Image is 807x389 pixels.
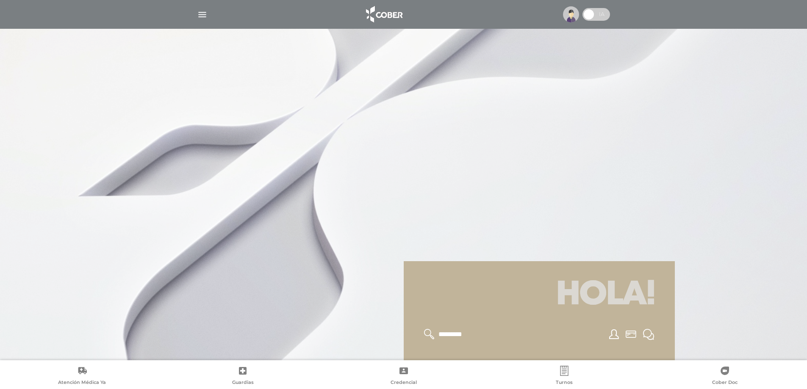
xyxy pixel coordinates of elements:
[391,379,417,387] span: Credencial
[162,366,323,387] a: Guardias
[556,379,573,387] span: Turnos
[323,366,484,387] a: Credencial
[484,366,644,387] a: Turnos
[563,6,579,22] img: profile-placeholder.svg
[197,9,208,20] img: Cober_menu-lines-white.svg
[645,366,805,387] a: Cober Doc
[414,271,665,319] h1: Hola!
[58,379,106,387] span: Atención Médica Ya
[712,379,738,387] span: Cober Doc
[361,4,406,25] img: logo_cober_home-white.png
[232,379,254,387] span: Guardias
[2,366,162,387] a: Atención Médica Ya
